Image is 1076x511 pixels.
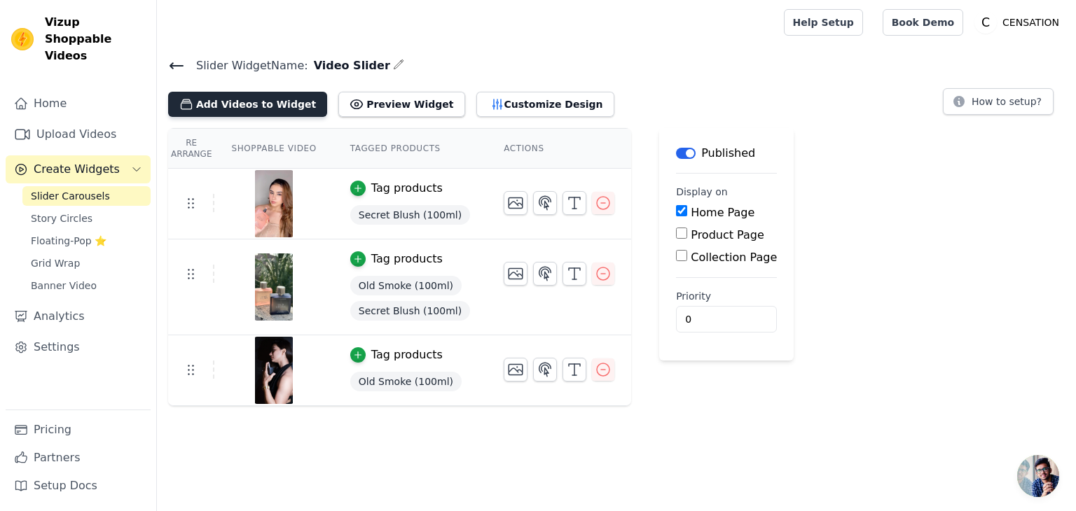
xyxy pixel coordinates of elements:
[254,170,294,237] img: vizup-images-3cad.jpg
[1017,455,1059,497] div: Open chat
[691,251,777,264] label: Collection Page
[333,129,487,169] th: Tagged Products
[31,279,97,293] span: Banner Video
[883,9,963,36] a: Book Demo
[350,251,443,267] button: Tag products
[371,180,443,197] div: Tag products
[22,186,151,206] a: Slider Carousels
[22,253,151,273] a: Grid Wrap
[338,92,464,117] button: Preview Widget
[974,10,1065,35] button: C CENSATION
[31,256,80,270] span: Grid Wrap
[6,444,151,472] a: Partners
[701,145,755,162] p: Published
[476,92,614,117] button: Customize Design
[371,251,443,267] div: Tag products
[6,120,151,148] a: Upload Videos
[45,14,145,64] span: Vizup Shoppable Videos
[168,129,214,169] th: Re Arrange
[943,98,1054,111] a: How to setup?
[185,57,308,74] span: Slider Widget Name:
[350,180,443,197] button: Tag products
[22,276,151,295] a: Banner Video
[371,346,443,363] div: Tag products
[350,205,470,225] span: Secret Blush (100ml)
[11,28,34,50] img: Vizup
[350,372,462,391] span: Old Smoke (100ml)
[6,416,151,444] a: Pricing
[981,15,990,29] text: C
[393,56,404,75] div: Edit Name
[504,191,527,215] button: Change Thumbnail
[308,57,390,74] span: Video Slider
[254,253,294,321] img: vizup-images-a57a.jpg
[691,228,764,241] label: Product Page
[31,234,106,248] span: Floating-Pop ⭐
[6,155,151,183] button: Create Widgets
[784,9,863,36] a: Help Setup
[214,129,333,169] th: Shoppable Video
[676,289,777,303] label: Priority
[34,161,120,178] span: Create Widgets
[6,333,151,361] a: Settings
[22,231,151,251] a: Floating-Pop ⭐
[504,262,527,286] button: Change Thumbnail
[997,10,1065,35] p: CENSATION
[350,276,462,295] span: Old Smoke (100ml)
[350,301,470,321] span: Secret Blush (100ml)
[22,209,151,228] a: Story Circles
[168,92,327,117] button: Add Videos to Widget
[31,211,92,225] span: Story Circles
[350,346,443,363] button: Tag products
[504,358,527,381] button: Change Thumbnail
[6,90,151,118] a: Home
[676,185,728,199] legend: Display on
[31,189,110,203] span: Slider Carousels
[6,302,151,330] a: Analytics
[691,206,754,219] label: Home Page
[254,337,294,404] img: vizup-images-70ea.jpg
[6,472,151,500] a: Setup Docs
[487,129,631,169] th: Actions
[943,88,1054,115] button: How to setup?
